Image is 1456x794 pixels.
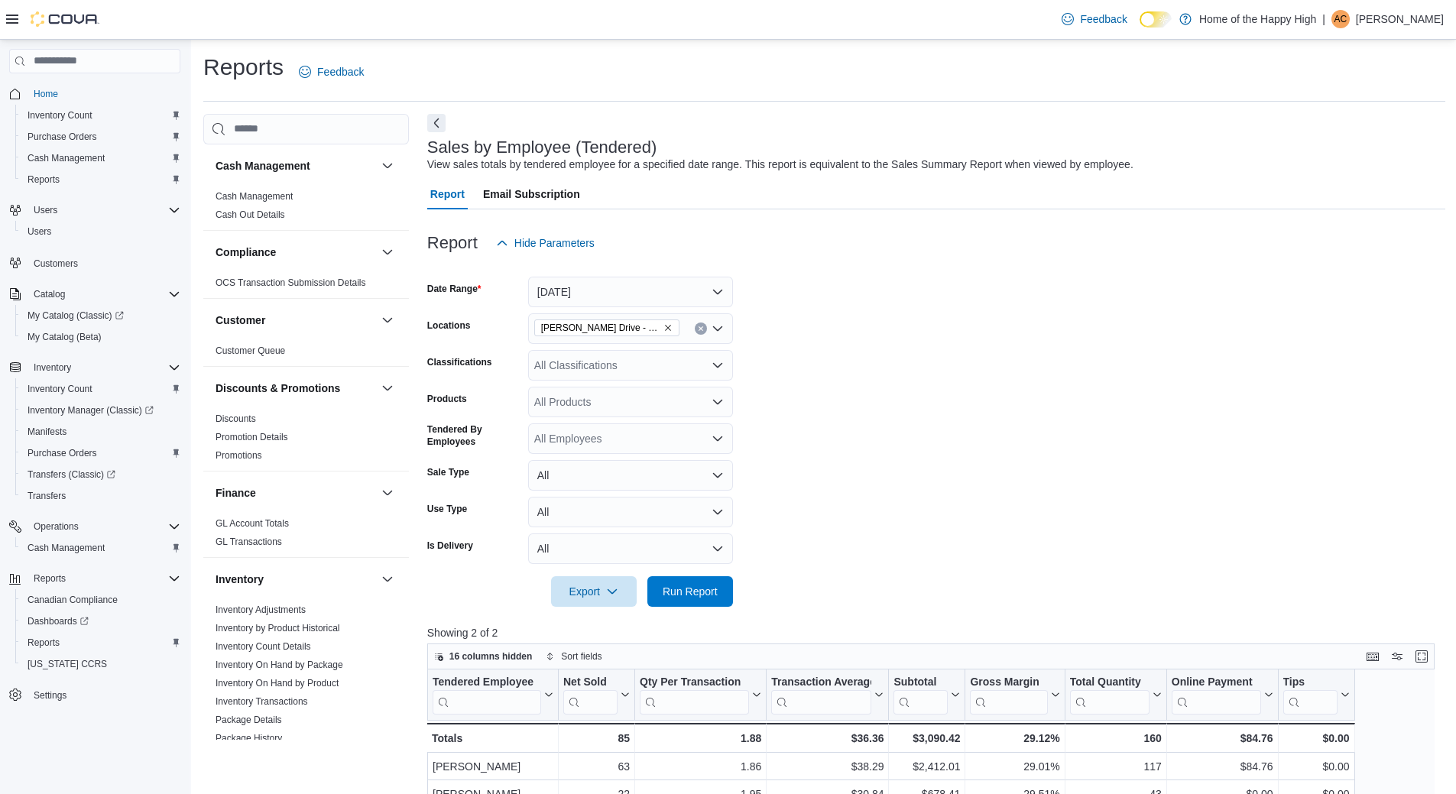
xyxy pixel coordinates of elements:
a: Transfers (Classic) [21,465,122,484]
label: Date Range [427,283,482,295]
button: Enter fullscreen [1412,647,1431,666]
p: Showing 2 of 2 [427,625,1445,640]
span: My Catalog (Classic) [28,309,124,322]
a: Settings [28,686,73,705]
span: Reports [34,572,66,585]
label: Tendered By Employees [427,423,522,448]
a: Reports [21,170,66,189]
span: Dashboards [21,612,180,630]
span: Catalog [34,288,65,300]
div: 1.88 [640,729,761,747]
a: My Catalog (Classic) [21,306,130,325]
button: Customer [216,313,375,328]
button: Gross Margin [970,676,1059,715]
h3: Customer [216,313,265,328]
span: Manifests [21,423,180,441]
div: 85 [563,729,630,747]
div: Gross Margin [970,676,1047,715]
span: Hide Parameters [514,235,595,251]
div: 63 [563,757,630,776]
span: Email Subscription [483,179,580,209]
span: Users [21,222,180,241]
a: Inventory On Hand by Package [216,660,343,670]
span: Settings [28,685,180,705]
button: Transfers [15,485,186,507]
button: Open list of options [712,359,724,371]
a: Promotions [216,450,262,461]
span: Users [34,204,57,216]
span: Inventory Adjustments [216,604,306,616]
span: Customers [34,258,78,270]
a: OCS Transaction Submission Details [216,277,366,288]
a: Feedback [1056,4,1133,34]
button: Inventory [378,570,397,588]
button: Net Sold [563,676,630,715]
p: | [1322,10,1325,28]
button: Tips [1283,676,1349,715]
button: Users [28,201,63,219]
span: Inventory Manager (Classic) [21,401,180,420]
button: Finance [216,485,375,501]
span: Report [430,179,465,209]
a: Reports [21,634,66,652]
button: My Catalog (Beta) [15,326,186,348]
img: Cova [31,11,99,27]
button: [DATE] [528,277,733,307]
span: AC [1334,10,1347,28]
button: Clear input [695,322,707,335]
button: 16 columns hidden [428,647,539,666]
button: Reports [15,169,186,190]
span: Canadian Compliance [21,591,180,609]
a: Canadian Compliance [21,591,124,609]
button: Reports [28,569,72,588]
span: Home [34,88,58,100]
div: $36.36 [771,729,884,747]
div: 29.12% [970,729,1059,747]
button: Compliance [378,243,397,261]
div: Transaction Average [771,676,871,715]
button: Total Quantity [1069,676,1161,715]
button: [US_STATE] CCRS [15,653,186,675]
div: Online Payment [1172,676,1261,715]
span: Reports [28,173,60,186]
button: Customers [3,251,186,274]
span: Purchase Orders [28,131,97,143]
h3: Cash Management [216,158,310,173]
span: Transfers [28,490,66,502]
button: Purchase Orders [15,442,186,464]
div: Tips [1283,676,1337,715]
span: Run Report [663,584,718,599]
a: Manifests [21,423,73,441]
button: Finance [378,484,397,502]
button: Cash Management [378,157,397,175]
button: Users [15,221,186,242]
div: 160 [1069,729,1161,747]
span: Reports [28,569,180,588]
button: Compliance [216,245,375,260]
a: Users [21,222,57,241]
div: Subtotal [893,676,948,690]
a: Dashboards [15,611,186,632]
span: Washington CCRS [21,655,180,673]
button: Transaction Average [771,676,884,715]
label: Use Type [427,503,467,515]
a: Promotion Details [216,432,288,442]
h3: Discounts & Promotions [216,381,340,396]
a: Cash Management [216,191,293,202]
span: Cash Management [21,539,180,557]
button: Operations [28,517,85,536]
h3: Inventory [216,572,264,587]
button: Operations [3,516,186,537]
button: Sort fields [540,647,608,666]
div: Cash Management [203,187,409,230]
div: $84.76 [1172,729,1273,747]
button: Customer [378,311,397,329]
span: Customer Queue [216,345,285,357]
span: Inventory On Hand by Package [216,659,343,671]
span: Customers [28,253,180,272]
button: Users [3,199,186,221]
h3: Sales by Employee (Tendered) [427,138,657,157]
div: [PERSON_NAME] [433,757,553,776]
span: Transfers (Classic) [28,468,115,481]
div: 29.01% [970,757,1059,776]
